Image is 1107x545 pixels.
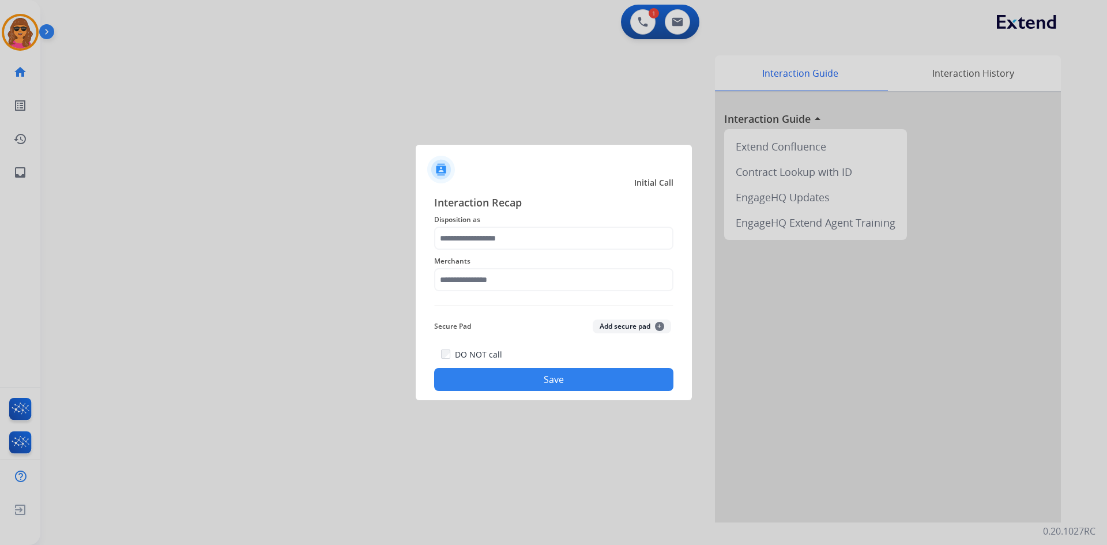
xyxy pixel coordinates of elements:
img: contactIcon [427,156,455,183]
span: Initial Call [634,177,673,189]
span: Interaction Recap [434,194,673,213]
span: Secure Pad [434,320,471,333]
label: DO NOT call [455,349,502,360]
span: Disposition as [434,213,673,227]
button: Save [434,368,673,391]
img: contact-recap-line.svg [434,305,673,306]
span: + [655,322,664,331]
span: Merchants [434,254,673,268]
button: Add secure pad+ [593,320,671,333]
p: 0.20.1027RC [1043,524,1095,538]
